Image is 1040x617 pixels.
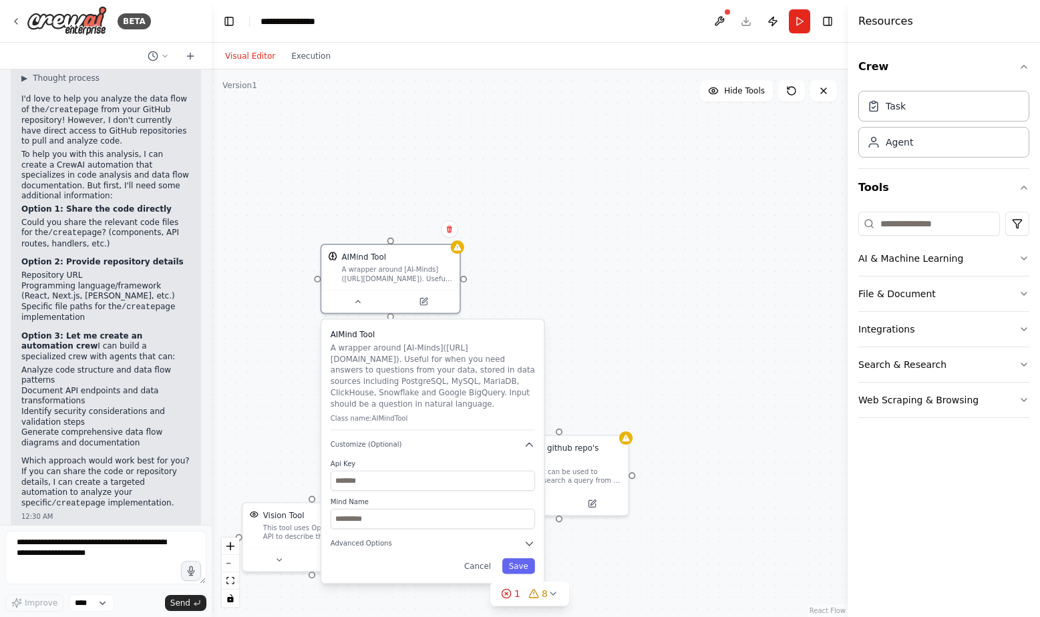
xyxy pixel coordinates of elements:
button: Crew [858,48,1029,85]
p: I can build a specialized crew with agents that can: [21,331,190,363]
p: A wrapper around [AI-Minds]([URL][DOMAIN_NAME]). Useful for when you need answers to questions fr... [331,342,535,409]
div: Vision Tool [263,510,305,522]
span: Send [170,598,190,608]
span: Customize (Optional) [331,440,402,449]
code: /create [122,302,155,312]
div: Tools [858,206,1029,429]
div: Search a github repo's content [510,443,621,465]
button: zoom out [222,555,239,572]
h3: AIMind Tool [331,329,535,340]
button: Open in side panel [560,497,624,510]
button: Advanced Options [331,538,535,550]
button: zoom in [222,538,239,555]
img: Logo [27,6,107,36]
button: Send [165,595,206,611]
li: Generate comprehensive data flow diagrams and documentation [21,427,190,448]
div: GithubSearchToolSearch a github repo's contentA tool that can be used to semantic search a query ... [489,435,629,516]
button: Open in side panel [391,295,455,308]
button: Tools [858,169,1029,206]
li: Programming language/framework (React, Next.js, [PERSON_NAME], etc.) [21,281,190,302]
button: Search & Research [858,347,1029,382]
button: Hide left sidebar [220,12,238,31]
button: Save [502,558,535,574]
button: Execution [283,48,339,64]
div: VisionToolVision ToolThis tool uses OpenAI's Vision API to describe the contents of an image. [242,502,382,572]
span: Advanced Options [331,539,392,548]
li: Could you share the relevant code files for the page? (components, API routes, handlers, etc.) [21,218,190,250]
a: React Flow attribution [810,607,846,614]
span: Hide Tools [724,85,765,96]
p: To help you with this analysis, I can create a CrewAI automation that specializes in code analysi... [21,150,190,202]
span: ▶ [21,73,27,83]
div: BETA [118,13,151,29]
img: AIMindTool [328,252,337,260]
button: File & Document [858,276,1029,311]
button: Click to speak your automation idea [181,561,201,581]
div: Crew [858,85,1029,168]
code: /create [48,228,81,238]
button: Customize (Optional) [331,439,535,451]
div: AIMindToolAIMind ToolA wrapper around [AI-Minds]([URL][DOMAIN_NAME]). Useful for when you need an... [321,244,461,314]
button: Improve [5,594,63,612]
label: Api Key [331,459,535,468]
p: Class name: AIMindTool [331,414,535,423]
div: Version 1 [222,80,257,91]
li: Analyze code structure and data flow patterns [21,365,190,386]
div: 12:30 AM [21,511,190,522]
button: toggle interactivity [222,590,239,607]
div: React Flow controls [222,538,239,607]
button: fit view [222,572,239,590]
span: Improve [25,598,57,608]
button: Start a new chat [180,48,201,64]
label: Mind Name [331,497,535,506]
div: A tool that can be used to semantic search a query from a github repo's content. This is not the ... [510,467,621,485]
p: Which approach would work best for you? If you can share the code or repository details, I can cr... [21,456,190,509]
button: Integrations [858,312,1029,347]
button: Delete node [441,220,458,238]
h4: Resources [858,13,913,29]
div: This tool uses OpenAI's Vision API to describe the contents of an image. [263,524,374,542]
img: VisionTool [250,510,258,519]
button: AI & Machine Learning [858,241,1029,276]
span: Thought process [33,73,100,83]
button: ▶Thought process [21,73,100,83]
div: Agent [886,136,913,149]
strong: Option 1: Share the code directly [21,204,172,214]
button: Hide right sidebar [818,12,837,31]
strong: Option 2: Provide repository details [21,257,184,266]
nav: breadcrumb [261,15,329,28]
li: Specific file paths for the page implementation [21,302,190,323]
button: Web Scraping & Browsing [858,383,1029,417]
button: Open in side panel [313,553,377,566]
code: /create [45,106,78,115]
button: Cancel [458,558,498,574]
button: 18 [490,582,569,606]
div: Task [886,99,906,113]
code: /create [51,499,85,508]
span: 8 [542,587,548,600]
p: I'd love to help you analyze the data flow of the page from your GitHub repository! However, I do... [21,94,190,147]
li: Repository URL [21,270,190,281]
li: Document API endpoints and data transformations [21,386,190,407]
span: 1 [514,587,520,600]
button: Switch to previous chat [142,48,174,64]
button: Hide Tools [700,80,773,101]
div: A wrapper around [AI-Minds]([URL][DOMAIN_NAME]). Useful for when you need answers to questions fr... [342,265,453,283]
li: Identify security considerations and validation steps [21,407,190,427]
button: Visual Editor [217,48,283,64]
strong: Option 3: Let me create an automation crew [21,331,142,351]
div: AIMind Tool [342,252,386,263]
